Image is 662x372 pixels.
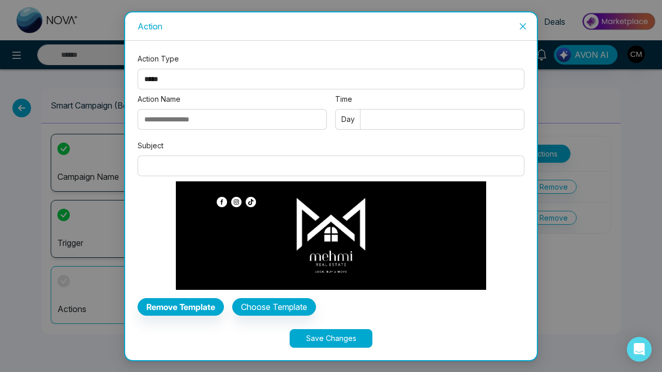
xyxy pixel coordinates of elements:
[138,53,524,65] label: Action Type
[290,329,372,348] button: Save Changes
[519,22,527,30] span: close
[146,302,215,312] b: Remove Template
[509,12,537,40] button: Close
[138,94,327,105] label: Action Name
[232,298,316,316] button: Choose Template
[138,21,524,32] div: Action
[627,337,652,362] div: Open Intercom Messenger
[138,298,224,316] button: Remove Template
[335,94,524,105] label: Time
[138,140,524,151] label: Subject
[341,114,355,125] span: Day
